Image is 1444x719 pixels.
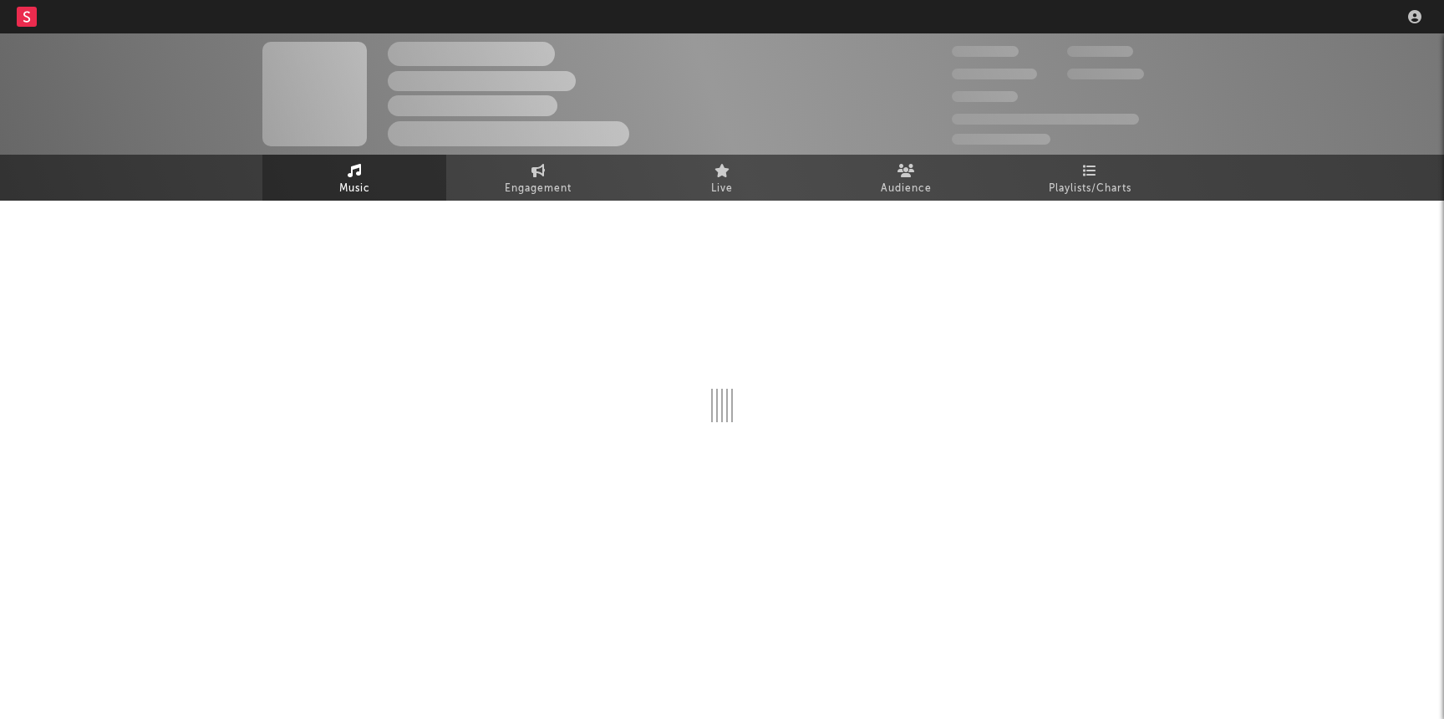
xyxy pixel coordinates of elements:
[446,155,630,201] a: Engagement
[952,69,1037,79] span: 50,000,000
[952,134,1050,145] span: Jump Score: 85.0
[339,179,370,199] span: Music
[952,91,1018,102] span: 100,000
[1067,46,1133,57] span: 100,000
[814,155,998,201] a: Audience
[711,179,733,199] span: Live
[262,155,446,201] a: Music
[998,155,1182,201] a: Playlists/Charts
[1049,179,1131,199] span: Playlists/Charts
[1067,69,1144,79] span: 1,000,000
[952,114,1139,125] span: 50,000,000 Monthly Listeners
[952,46,1019,57] span: 300,000
[881,179,932,199] span: Audience
[505,179,572,199] span: Engagement
[630,155,814,201] a: Live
